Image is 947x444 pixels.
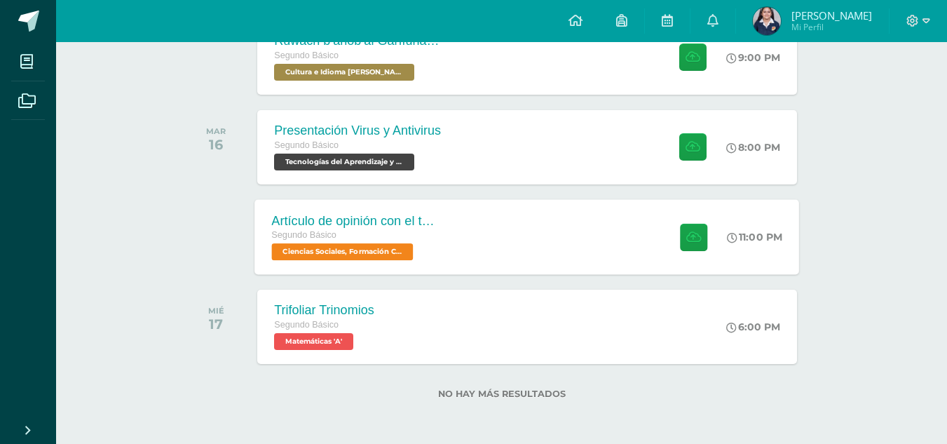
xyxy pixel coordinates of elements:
[274,64,414,81] span: Cultura e Idioma Maya Garífuna o Xinca 'A'
[753,7,781,35] img: 3bf79b4433800b1eb0624b45d0a1ce29.png
[272,230,337,240] span: Segundo Básico
[726,321,780,333] div: 6:00 PM
[274,320,339,330] span: Segundo Básico
[274,140,339,150] span: Segundo Básico
[791,8,872,22] span: [PERSON_NAME]
[726,141,780,154] div: 8:00 PM
[272,213,442,228] div: Artículo de opinión con el tema "Las 2 Guatemalas"
[206,136,226,153] div: 16
[274,303,374,318] div: Trifoliar Trinomios
[274,123,441,138] div: Presentación Virus y Antivirus
[208,306,224,316] div: MIÉ
[728,231,783,243] div: 11:00 PM
[726,51,780,64] div: 9:00 PM
[208,316,224,332] div: 17
[274,154,414,170] span: Tecnologías del Aprendizaje y la Comunicación 'A'
[791,21,872,33] span: Mi Perfil
[184,389,819,399] label: No hay más resultados
[272,243,414,260] span: Ciencias Sociales, Formación Ciudadana e Interculturalidad 'A'
[274,51,339,60] span: Segundo Básico
[274,333,353,350] span: Matemáticas 'A'
[206,126,226,136] div: MAR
